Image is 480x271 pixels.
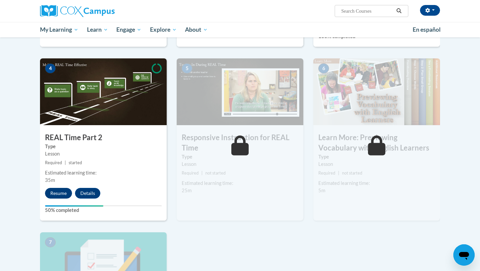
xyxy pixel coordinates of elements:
h3: Responsive Instruction for REAL Time [177,132,303,153]
iframe: Button to launch messaging window [453,244,475,266]
label: Type [45,143,162,150]
span: 5m [318,188,325,193]
span: 5 [182,63,192,73]
a: En español [408,23,445,37]
a: Cox Campus [40,5,167,17]
span: not started [205,171,226,176]
h3: REAL Time Part 2 [40,132,167,143]
a: Explore [146,22,181,37]
label: Type [318,153,435,161]
img: Course Image [313,58,440,125]
button: Details [75,188,100,199]
span: | [338,171,339,176]
span: Explore [150,26,177,34]
a: My Learning [36,22,83,37]
div: Your progress [45,205,103,207]
span: 35m [45,177,55,183]
span: 7 [45,237,56,247]
img: Course Image [177,58,303,125]
span: | [65,160,66,165]
button: Resume [45,188,72,199]
span: Engage [116,26,141,34]
h3: Learn More: Previewing Vocabulary with English Learners [313,132,440,153]
img: Cox Campus [40,5,115,17]
span: My Learning [40,26,78,34]
label: Type [182,153,298,161]
span: Required [45,160,62,165]
div: Estimated learning time: [318,180,435,187]
span: not started [342,171,362,176]
div: Lesson [182,161,298,168]
div: Main menu [30,22,450,37]
span: Required [318,171,335,176]
div: Estimated learning time: [45,169,162,177]
span: Learn [87,26,108,34]
div: Lesson [45,150,162,158]
a: Engage [112,22,146,37]
a: About [181,22,212,37]
span: 25m [182,188,192,193]
span: started [69,160,82,165]
span: About [185,26,208,34]
a: Learn [83,22,112,37]
label: 50% completed [45,207,162,214]
div: Lesson [318,161,435,168]
div: Estimated learning time: [182,180,298,187]
button: Account Settings [420,5,440,16]
span: En español [413,26,441,33]
button: Search [394,7,404,15]
span: 6 [318,63,329,73]
span: 4 [45,63,56,73]
span: | [201,171,203,176]
input: Search Courses [341,7,394,15]
span: Required [182,171,199,176]
img: Course Image [40,58,167,125]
